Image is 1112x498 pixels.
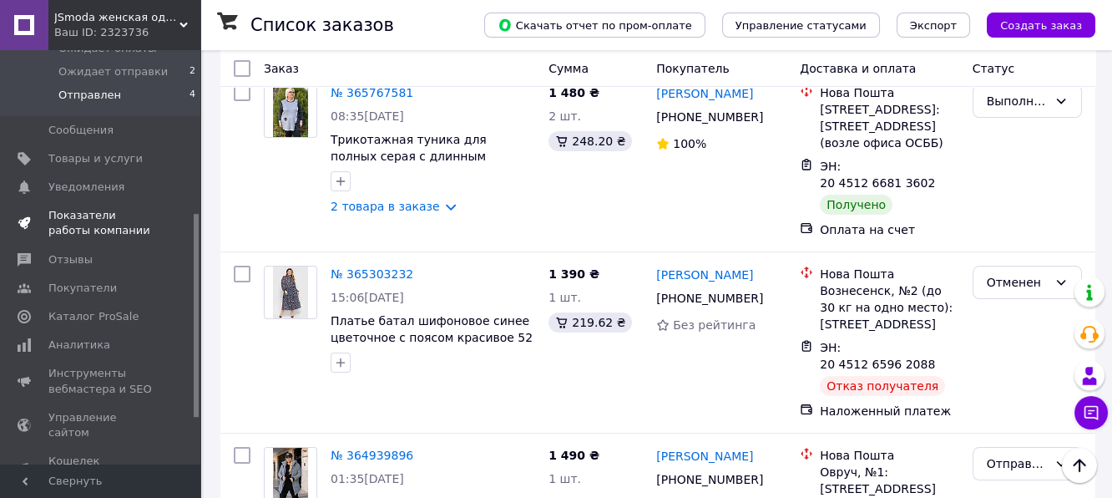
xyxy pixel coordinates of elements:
[48,252,93,267] span: Отзывы
[820,464,958,497] div: Овруч, №1: [STREET_ADDRESS]
[656,292,763,305] span: [PHONE_NUMBER]
[331,267,413,281] a: № 365303232
[820,403,958,419] div: Наложенный платеж
[820,282,958,333] div: Вознесенск, №2 (до 30 кг на одно место): [STREET_ADDRESS]
[673,137,706,150] span: 100%
[987,273,1048,292] div: Отменен
[1074,396,1108,429] button: Чат с покупателем
[820,160,935,190] span: ЭН: 20 4512 6681 3602
[264,266,317,319] a: Фото товару
[820,84,958,101] div: Нова Пошта
[331,200,440,213] a: 2 товара в заказе
[58,64,168,79] span: Ожидает отправки
[250,15,394,35] h1: Список заказов
[48,309,139,324] span: Каталог ProSale
[548,313,632,333] div: 219.62 ₴
[897,13,970,38] button: Экспорт
[264,62,299,75] span: Заказ
[331,133,487,180] a: Трикотажная туника для полных серая с длинным рукавом 60/62
[820,101,958,151] div: [STREET_ADDRESS]: [STREET_ADDRESS] (возле офиса ОСББ)
[190,64,195,79] span: 2
[973,62,1015,75] span: Статус
[735,19,867,32] span: Управление статусами
[48,410,154,440] span: Управление сайтом
[673,318,756,332] span: Без рейтинга
[548,86,599,99] span: 1 480 ₴
[970,18,1095,31] a: Создать заказ
[54,25,200,40] div: Ваш ID: 2323736
[331,314,533,344] a: Платье батал шифоновое синее цветочное с поясом красивое 52
[548,109,581,123] span: 2 шт.
[820,447,958,464] div: Нова Пошта
[48,366,154,396] span: Инструменты вебмастера и SEO
[331,472,404,485] span: 01:35[DATE]
[48,454,154,484] span: Кошелек компании
[54,10,179,25] span: JSmoda женская одежда батал
[656,85,753,102] a: [PERSON_NAME]
[264,84,317,138] a: Фото товару
[498,18,692,33] span: Скачать отчет по пром-оплате
[548,267,599,281] span: 1 390 ₴
[548,472,581,485] span: 1 шт.
[1062,448,1097,483] button: Наверх
[48,151,143,166] span: Товары и услуги
[656,448,753,465] a: [PERSON_NAME]
[48,281,117,296] span: Покупатели
[987,92,1048,110] div: Выполнен
[1000,19,1082,32] span: Создать заказ
[987,455,1048,473] div: Отправлен
[548,291,581,304] span: 1 шт.
[548,449,599,462] span: 1 490 ₴
[548,62,589,75] span: Сумма
[722,13,880,38] button: Управление статусами
[48,180,124,195] span: Уведомления
[820,266,958,282] div: Нова Пошта
[331,291,404,304] span: 15:06[DATE]
[656,62,730,75] span: Покупатель
[273,267,308,318] img: Фото товару
[820,376,945,396] div: Отказ получателя
[48,208,154,238] span: Показатели работы компании
[656,267,753,283] a: [PERSON_NAME]
[331,86,413,99] a: № 365767581
[58,88,121,103] span: Отправлен
[987,13,1095,38] button: Создать заказ
[910,19,957,32] span: Экспорт
[656,110,763,124] span: [PHONE_NUMBER]
[800,62,916,75] span: Доставка и оплата
[190,88,195,103] span: 4
[820,221,958,238] div: Оплата на счет
[331,109,404,123] span: 08:35[DATE]
[48,338,110,353] span: Аналитика
[484,13,705,38] button: Скачать отчет по пром-оплате
[548,131,632,151] div: 248.20 ₴
[656,473,763,486] span: [PHONE_NUMBER]
[273,85,308,137] img: Фото товару
[820,195,892,215] div: Получено
[331,449,413,462] a: № 364939896
[820,341,935,371] span: ЭН: 20 4512 6596 2088
[48,123,114,138] span: Сообщения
